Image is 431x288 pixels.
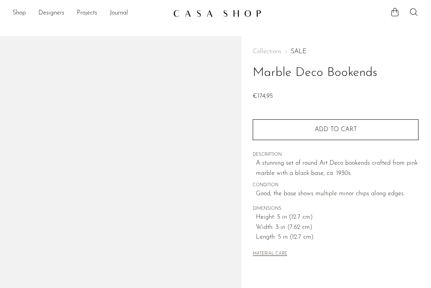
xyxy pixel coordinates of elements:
span: Collections [253,49,281,55]
a: Journal [110,8,128,18]
span: DIMENSIONS [253,205,418,212]
h1: Marble Deco Bookends [253,63,418,83]
span: €174,95 [253,93,273,99]
p: A stunning set of round Art Deco bookends crafted from pink marble with a black base, ca. 1930s. [256,158,418,178]
a: SALE [291,49,306,55]
a: Projects [77,8,97,18]
nav: Breadcrumbs [253,49,418,55]
span: CONDITION [253,182,418,189]
nav: Desktop navigation [13,7,167,20]
span: Length: 5 in (12.7 cm) [256,232,418,243]
ul: NEW HEADER MENU [13,7,167,20]
span: Good; the base shows multiple minor chips along edges. [256,189,418,199]
span: Add to cart [315,126,357,133]
span: Height: 5 in (12.7 cm) [256,212,418,223]
button: Add to cart [253,119,418,140]
span: Width: 3 in (7.62 cm) [256,223,418,233]
button: MATERIAL CARE [253,251,287,257]
span: DESCRIPTION [253,151,418,158]
a: Designers [38,8,64,18]
a: Shop [13,8,26,18]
